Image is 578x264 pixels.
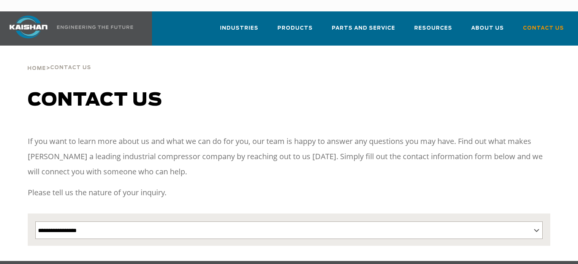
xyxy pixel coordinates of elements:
a: Products [277,18,313,44]
span: Home [27,66,46,71]
a: Parts and Service [332,18,395,44]
span: Parts and Service [332,24,395,33]
a: Contact Us [523,18,564,44]
span: Contact Us [523,24,564,33]
a: Home [27,65,46,71]
div: > [27,46,91,74]
span: Products [277,24,313,33]
span: Contact us [28,91,162,109]
span: Industries [220,24,258,33]
span: About Us [471,24,504,33]
span: Resources [414,24,452,33]
a: Resources [414,18,452,44]
p: Please tell us the nature of your inquiry. [28,185,550,200]
p: If you want to learn more about us and what we can do for you, our team is happy to answer any qu... [28,134,550,179]
img: Engineering the future [57,25,133,29]
a: Industries [220,18,258,44]
span: Contact Us [50,65,91,70]
a: About Us [471,18,504,44]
